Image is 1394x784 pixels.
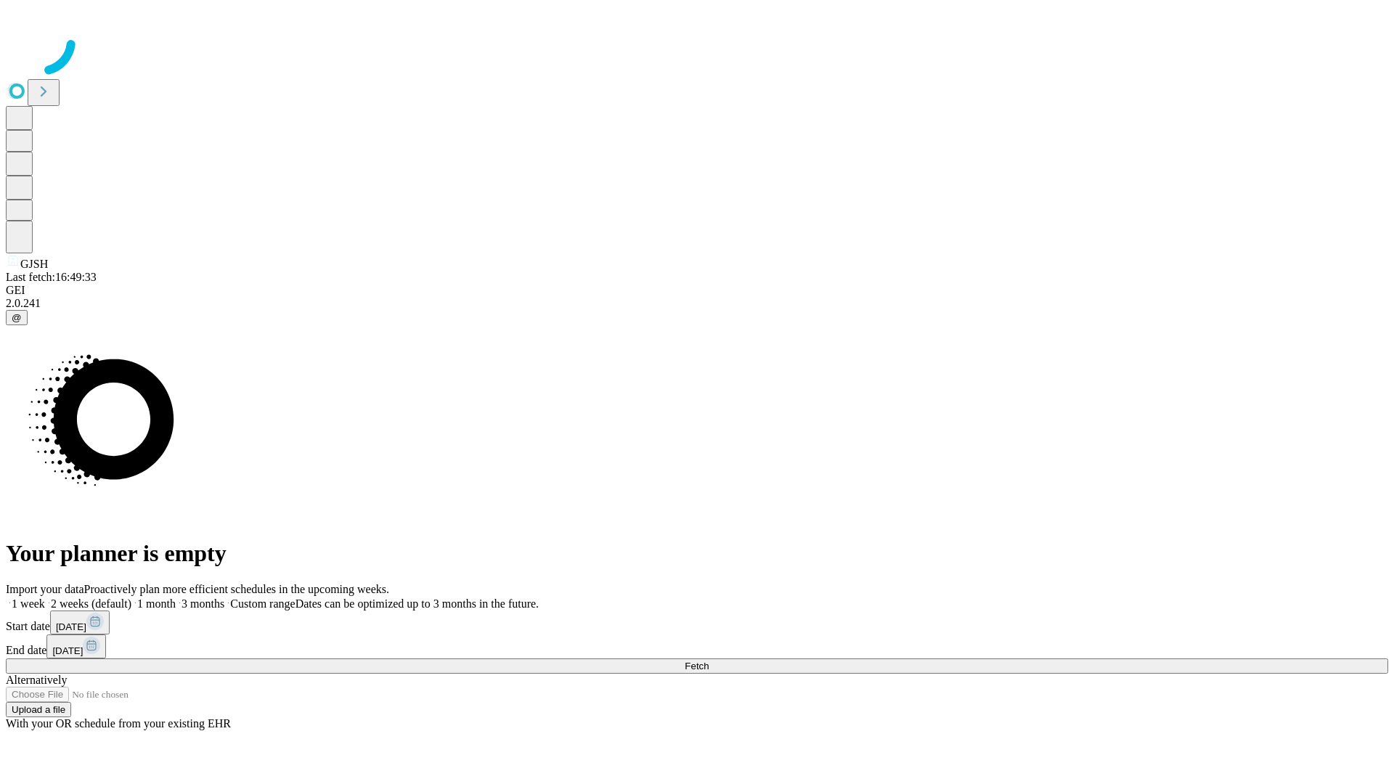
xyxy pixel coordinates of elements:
[20,258,48,270] span: GJSH
[6,674,67,686] span: Alternatively
[6,310,28,325] button: @
[6,717,231,730] span: With your OR schedule from your existing EHR
[6,658,1388,674] button: Fetch
[6,284,1388,297] div: GEI
[6,702,71,717] button: Upload a file
[6,540,1388,567] h1: Your planner is empty
[51,597,131,610] span: 2 weeks (default)
[6,297,1388,310] div: 2.0.241
[295,597,539,610] span: Dates can be optimized up to 3 months in the future.
[182,597,224,610] span: 3 months
[230,597,295,610] span: Custom range
[52,645,83,656] span: [DATE]
[6,611,1388,634] div: Start date
[84,583,389,595] span: Proactively plan more efficient schedules in the upcoming weeks.
[46,634,106,658] button: [DATE]
[56,621,86,632] span: [DATE]
[6,583,84,595] span: Import your data
[50,611,110,634] button: [DATE]
[685,661,709,671] span: Fetch
[12,597,45,610] span: 1 week
[6,271,97,283] span: Last fetch: 16:49:33
[137,597,176,610] span: 1 month
[12,312,22,323] span: @
[6,634,1388,658] div: End date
